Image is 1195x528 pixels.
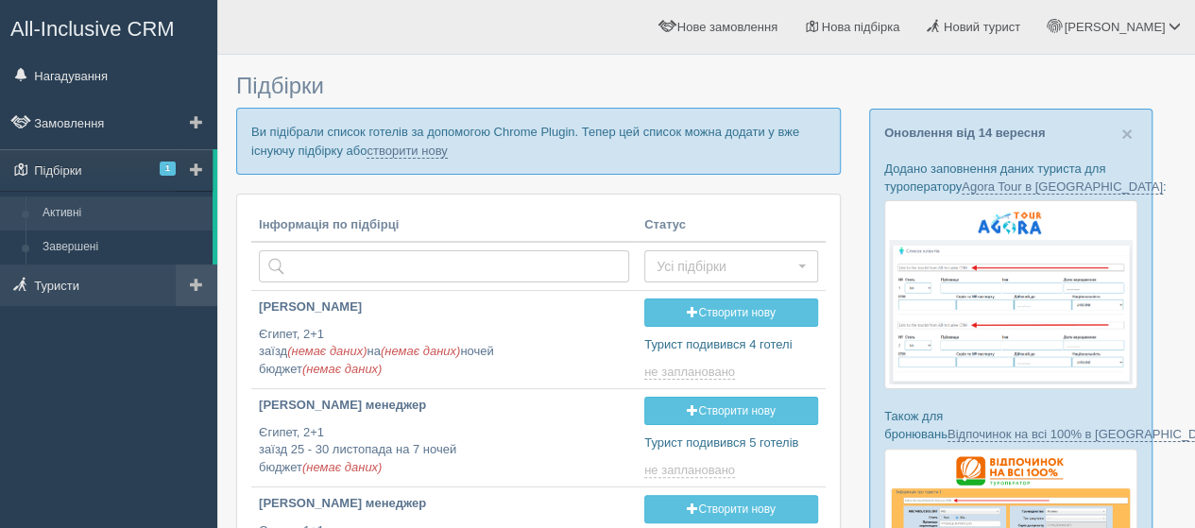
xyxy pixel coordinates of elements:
[644,495,818,523] a: Створити нову
[644,365,739,380] a: не заплановано
[944,20,1020,34] span: Новий турист
[644,397,818,425] a: Створити нову
[259,326,629,379] p: Єгипет, 2+1 заїзд на ночей бюджет
[259,397,629,415] p: [PERSON_NAME] менеджер
[884,200,1137,389] img: agora-tour-%D1%84%D0%BE%D1%80%D0%BC%D0%B0-%D0%B1%D1%80%D0%BE%D0%BD%D1%8E%D0%B2%D0%B0%D0%BD%D0%BD%...
[259,424,629,477] p: Єгипет, 2+1 заїзд 25 - 30 листопада на 7 ночей бюджет
[644,463,739,478] a: не заплановано
[302,460,382,474] span: (немає даних)
[251,389,637,485] a: [PERSON_NAME] менеджер Єгипет, 2+1заїзд 25 - 30 листопада на 7 ночейбюджет(немає даних)
[302,362,382,376] span: (немає даних)
[10,17,175,41] span: All-Inclusive CRM
[367,144,447,159] a: створити нову
[251,291,637,386] a: [PERSON_NAME] Єгипет, 2+1заїзд(немає даних)на(немає даних)ночейбюджет(немає даних)
[644,298,818,327] a: Створити нову
[884,407,1137,443] p: Також для бронювань :
[677,20,777,34] span: Нове замовлення
[962,179,1163,195] a: Agora Tour в [GEOGRAPHIC_DATA]
[236,73,324,98] span: Підбірки
[1,1,216,53] a: All-Inclusive CRM
[34,196,213,230] a: Активні
[259,495,629,513] p: [PERSON_NAME] менеджер
[259,298,629,316] p: [PERSON_NAME]
[287,344,367,358] span: (немає даних)
[657,257,794,276] span: Усі підбірки
[236,108,841,174] p: Ви підібрали список готелів за допомогою Chrome Plugin. Тепер цей список можна додати у вже існую...
[644,365,735,380] span: не заплановано
[1121,124,1133,144] button: Close
[1121,123,1133,145] span: ×
[1064,20,1165,34] span: [PERSON_NAME]
[259,250,629,282] input: Пошук за країною або туристом
[884,160,1137,196] p: Додано заповнення даних туриста для туроператору :
[251,209,637,243] th: Інформація по підбірці
[644,463,735,478] span: не заплановано
[644,434,818,452] p: Турист подивився 5 готелів
[822,20,900,34] span: Нова підбірка
[160,162,176,176] span: 1
[34,230,213,264] a: Завершені
[644,336,818,354] p: Турист подивився 4 готелі
[637,209,826,243] th: Статус
[884,126,1045,140] a: Оновлення від 14 вересня
[644,250,818,282] button: Усі підбірки
[381,344,460,358] span: (немає даних)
